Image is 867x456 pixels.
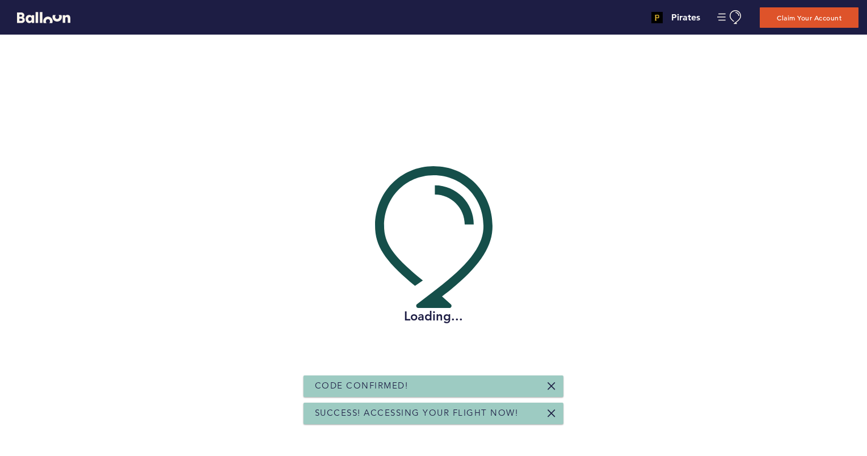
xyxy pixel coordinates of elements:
h2: Loading... [375,308,493,325]
h4: Pirates [671,11,700,24]
button: Claim Your Account [760,7,858,28]
div: Code Confirmed! [304,375,563,397]
svg: Balloon [17,12,70,23]
button: Manage Account [717,10,743,24]
div: Success! Accessing your flight now! [304,403,563,424]
a: Balloon [9,11,70,23]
